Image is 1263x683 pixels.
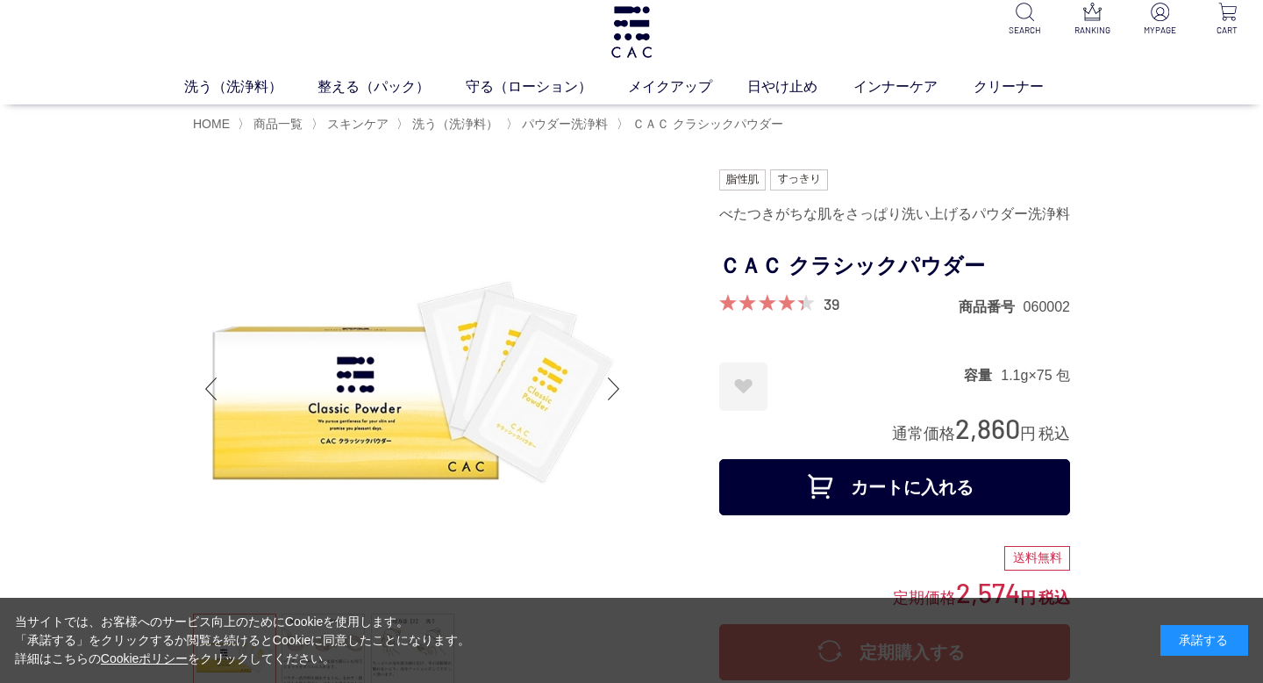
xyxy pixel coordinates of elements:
img: ＣＡＣ クラシックパウダー [193,169,631,608]
span: 商品一覧 [253,117,303,131]
button: カートに入れる [719,459,1070,515]
img: 脂性肌 [719,169,766,191]
p: SEARCH [1003,24,1046,37]
a: RANKING [1071,3,1114,37]
li: 〉 [617,116,788,133]
img: すっきり [770,169,828,191]
a: メイクアップ [628,75,748,97]
span: 定期価格 [893,587,956,607]
div: べたつきがちな肌をさっぱり洗い上げるパウダー洗浄料 [719,199,1070,229]
a: インナーケア [853,75,974,97]
a: パウダー洗浄料 [518,117,608,131]
a: 洗う（洗浄料） [409,117,498,131]
li: 〉 [506,116,612,133]
span: 2,860 [955,412,1020,444]
a: SEARCH [1003,3,1046,37]
a: 洗う（洗浄料） [184,75,318,97]
p: CART [1206,24,1249,37]
span: 税込 [1038,425,1070,442]
li: 〉 [396,116,503,133]
p: MYPAGE [1138,24,1181,37]
span: スキンケア [327,117,389,131]
a: 整える（パック） [318,75,466,97]
a: 39 [824,294,839,313]
a: 日やけ止め [747,75,853,97]
a: 商品一覧 [250,117,303,131]
dd: 1.1g×75 包 [1001,366,1070,385]
p: RANKING [1071,24,1114,37]
div: Next slide [596,354,631,424]
span: ＣＡＣ クラシックパウダー [632,117,783,131]
span: 円 [1020,589,1036,607]
span: 円 [1020,425,1036,442]
a: 守る（ローション） [466,75,628,97]
div: 当サイトでは、お客様へのサービス向上のためにCookieを使用します。 「承諾する」をクリックするか閲覧を続けるとCookieに同意したことになります。 詳細はこちらの をクリックしてください。 [15,613,471,668]
a: HOME [193,117,230,131]
a: ＣＡＣ クラシックパウダー [629,117,783,131]
a: Cookieポリシー [101,651,189,665]
div: 送料無料 [1004,546,1070,571]
span: 2,574 [956,576,1020,608]
dd: 060002 [1024,298,1070,316]
dt: 容量 [964,366,1001,385]
h1: ＣＡＣ クラシックパウダー [719,247,1070,286]
a: MYPAGE [1138,3,1181,37]
span: 税込 [1038,589,1070,607]
img: logo [609,6,654,58]
li: 〉 [311,116,393,133]
div: Previous slide [193,354,228,424]
span: パウダー洗浄料 [522,117,608,131]
a: CART [1206,3,1249,37]
a: クリーナー [974,75,1080,97]
div: 承諾する [1160,625,1248,656]
dt: 商品番号 [959,298,1024,316]
a: スキンケア [324,117,389,131]
span: 通常価格 [892,425,955,442]
li: 〉 [238,116,307,133]
a: お気に入りに登録する [719,363,767,411]
span: 洗う（洗浄料） [412,117,498,131]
